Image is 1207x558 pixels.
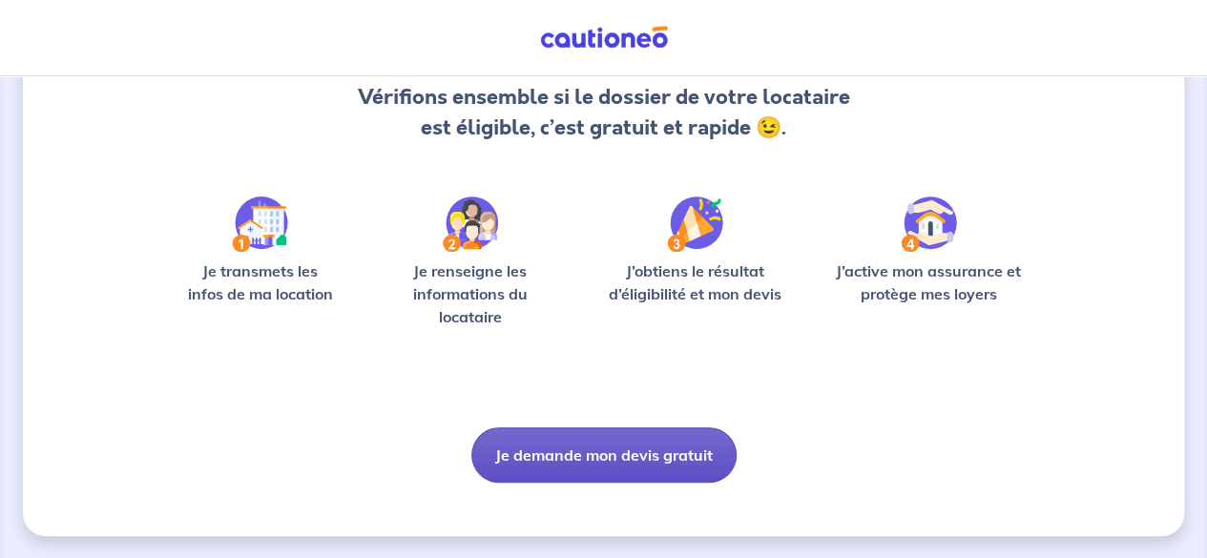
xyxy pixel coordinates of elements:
[232,196,288,252] img: /static/90a569abe86eec82015bcaae536bd8e6/Step-1.svg
[354,82,853,143] p: Vérifions ensemble si le dossier de votre locataire est éligible, c’est gratuit et rapide 😉.
[176,259,344,305] p: Je transmets les infos de ma location
[471,427,737,483] button: Je demande mon devis gratuit
[375,259,565,328] p: Je renseigne les informations du locataire
[825,259,1031,305] p: J’active mon assurance et protège mes loyers
[667,196,723,252] img: /static/f3e743aab9439237c3e2196e4328bba9/Step-3.svg
[532,26,676,50] img: Cautioneo
[595,259,795,305] p: J’obtiens le résultat d’éligibilité et mon devis
[901,196,957,252] img: /static/bfff1cf634d835d9112899e6a3df1a5d/Step-4.svg
[443,196,498,252] img: /static/c0a346edaed446bb123850d2d04ad552/Step-2.svg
